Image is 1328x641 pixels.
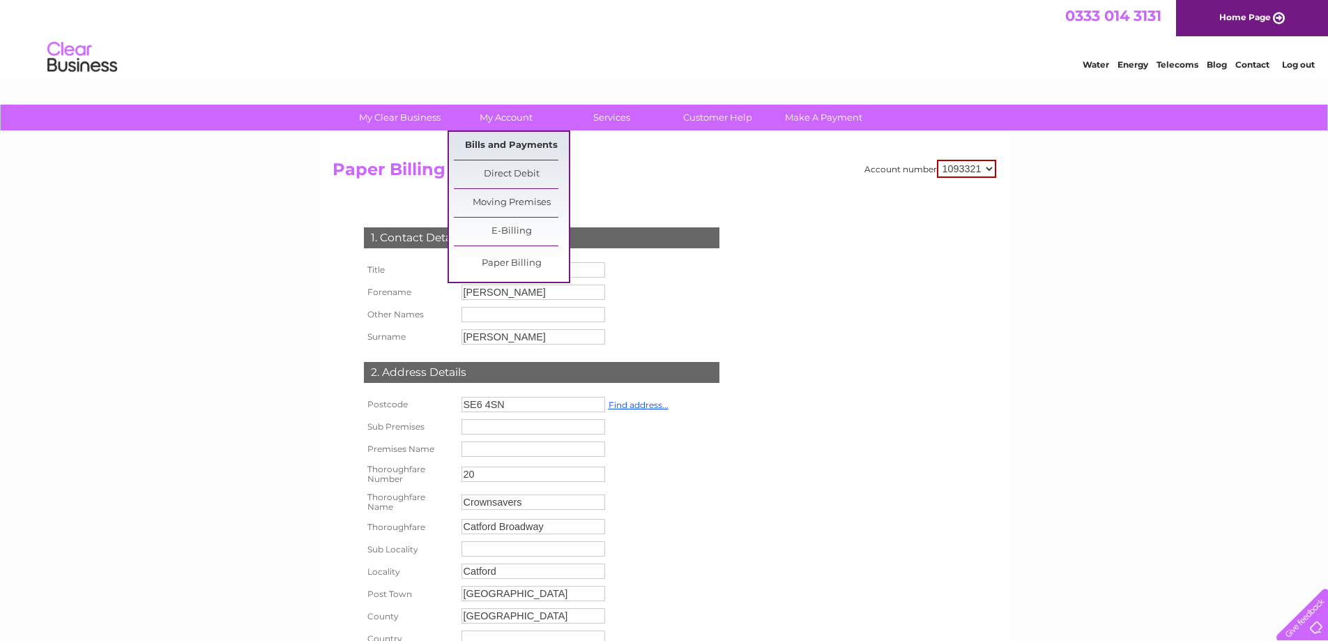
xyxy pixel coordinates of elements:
[454,132,569,160] a: Bills and Payments
[360,281,458,303] th: Forename
[335,8,994,68] div: Clear Business is a trading name of Verastar Limited (registered in [GEOGRAPHIC_DATA] No. 3667643...
[364,362,719,383] div: 2. Address Details
[766,105,881,130] a: Make A Payment
[1235,59,1269,70] a: Contact
[364,227,719,248] div: 1. Contact Details
[360,515,458,538] th: Thoroughfare
[360,605,458,627] th: County
[448,105,563,130] a: My Account
[47,36,118,79] img: logo.png
[360,560,458,582] th: Locality
[660,105,775,130] a: Customer Help
[454,160,569,188] a: Direct Debit
[360,259,458,281] th: Title
[454,218,569,246] a: E-Billing
[1117,59,1148,70] a: Energy
[360,326,458,348] th: Surname
[864,160,996,178] div: Account number
[360,438,458,460] th: Premises Name
[360,460,458,488] th: Thoroughfare Number
[360,303,458,326] th: Other Names
[1282,59,1315,70] a: Log out
[609,400,669,410] a: Find address...
[333,160,996,186] h2: Paper Billing
[342,105,457,130] a: My Clear Business
[454,250,569,278] a: Paper Billing
[360,393,458,416] th: Postcode
[360,488,458,516] th: Thoroughfare Name
[1065,7,1161,24] a: 0333 014 3131
[1083,59,1109,70] a: Water
[360,582,458,605] th: Post Town
[360,416,458,438] th: Sub Premises
[454,189,569,217] a: Moving Premises
[1207,59,1227,70] a: Blog
[360,538,458,560] th: Sub Locality
[554,105,669,130] a: Services
[1157,59,1198,70] a: Telecoms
